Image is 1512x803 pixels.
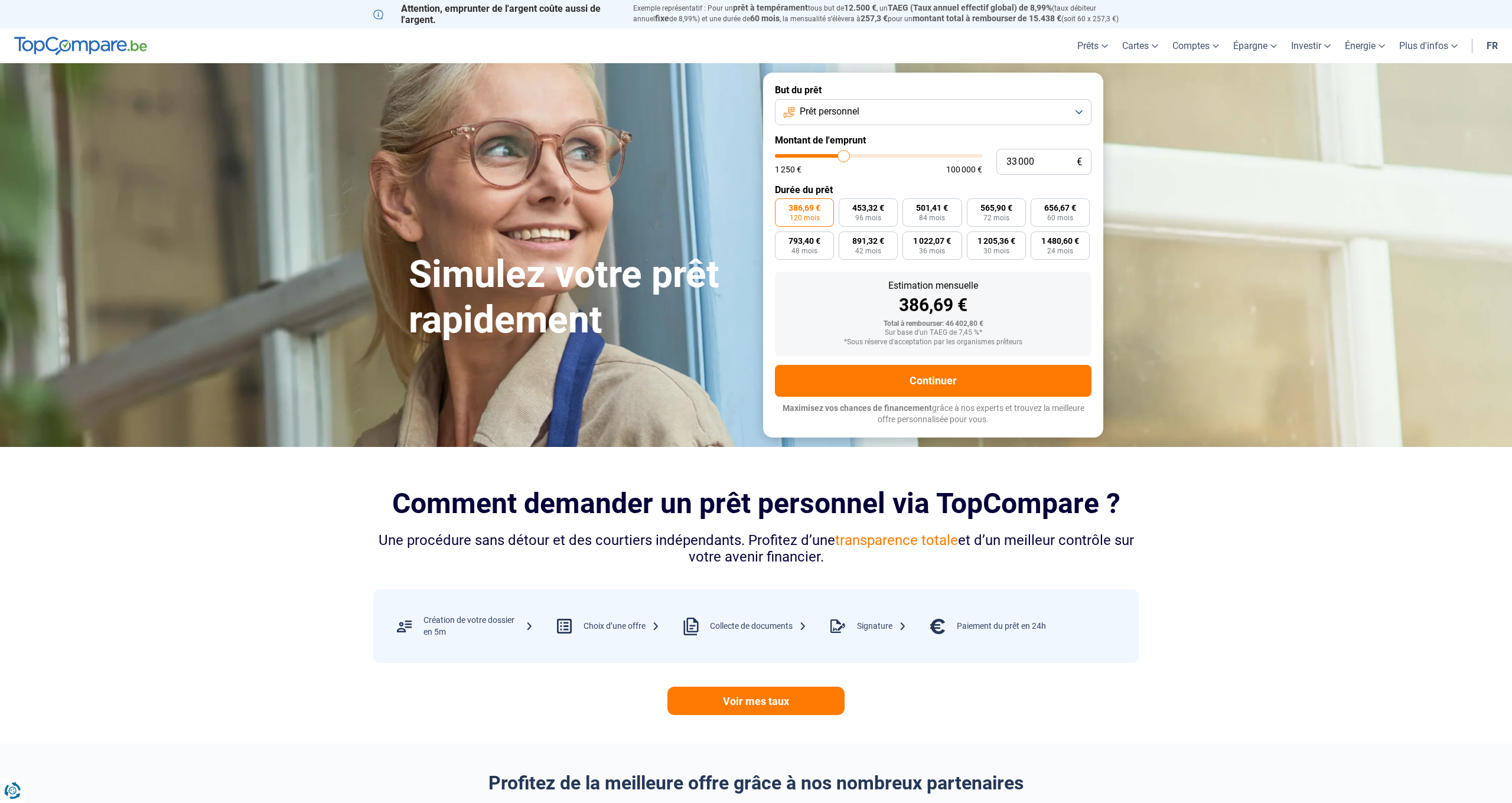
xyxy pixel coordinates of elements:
span: 257,3 € [861,14,888,23]
span: 656,67 € [1044,204,1076,212]
p: Exemple représentatif : Pour un tous but de , un (taux débiteur annuel de 8,99%) et une durée de ... [633,3,1139,24]
span: Maximisez vos chances de financement [783,403,932,413]
a: Comptes [1165,28,1226,63]
span: 60 mois [750,14,780,23]
p: Attention, emprunter de l'argent coûte aussi de l'argent. [373,3,619,25]
span: prêt à tempérament [733,3,808,12]
div: Estimation mensuelle [784,281,1082,290]
span: Prêt personnel [800,105,859,118]
a: Voir mes taux [667,687,845,715]
a: fr [1480,28,1505,63]
label: Durée du prêt [775,184,1091,195]
a: Prêts [1070,28,1115,63]
span: 501,41 € [916,204,948,212]
span: transparence totale [835,532,958,549]
div: Paiement du prêt en 24h [957,621,1046,632]
span: 30 mois [983,247,1009,254]
div: 386,69 € [784,296,1082,314]
div: *Sous réserve d'acceptation par les organismes prêteurs [784,338,1082,347]
span: 36 mois [919,247,945,254]
span: 84 mois [919,214,945,221]
span: 453,32 € [852,204,884,212]
a: Investir [1284,28,1338,63]
img: TopCompare [14,37,147,56]
h1: Simulez votre prêt rapidement [409,252,749,343]
div: Signature [857,621,907,632]
a: Énergie [1338,28,1392,63]
span: 12.500 € [844,3,876,12]
span: 1 480,60 € [1041,237,1079,245]
a: Cartes [1115,28,1165,63]
span: 100 000 € [946,165,982,174]
span: 1 205,36 € [977,237,1015,245]
span: 1 022,07 € [913,237,951,245]
div: Collecte de documents [710,621,807,632]
span: 386,69 € [788,204,820,212]
span: fixe [655,14,669,23]
span: 24 mois [1047,247,1073,254]
span: 793,40 € [788,237,820,245]
span: 565,90 € [980,204,1012,212]
div: Total à rembourser: 46 402,80 € [784,320,1082,328]
span: 72 mois [983,214,1009,221]
span: 96 mois [855,214,881,221]
a: Plus d'infos [1392,28,1465,63]
button: Prêt personnel [775,99,1091,125]
span: 120 mois [790,214,820,221]
div: Sur base d'un TAEG de 7,45 %* [784,329,1082,337]
div: Création de votre dossier en 5m [423,615,533,638]
span: TAEG (Taux annuel effectif global) de 8,99% [888,3,1052,12]
span: € [1077,157,1082,167]
a: Épargne [1226,28,1284,63]
h2: Profitez de la meilleure offre grâce à nos nombreux partenaires [373,772,1139,794]
p: grâce à nos experts et trouvez la meilleure offre personnalisée pour vous. [775,403,1091,426]
div: Choix d’une offre [584,621,660,632]
button: Continuer [775,365,1091,397]
span: 60 mois [1047,214,1073,221]
span: 891,32 € [852,237,884,245]
span: 48 mois [791,247,817,254]
h2: Comment demander un prêt personnel via TopCompare ? [373,487,1139,520]
div: Une procédure sans détour et des courtiers indépendants. Profitez d’une et d’un meilleur contrôle... [373,532,1139,566]
label: But du prêt [775,84,1091,96]
label: Montant de l'emprunt [775,135,1091,146]
span: 1 250 € [775,165,801,174]
span: montant total à rembourser de 15.438 € [913,14,1061,23]
span: 42 mois [855,247,881,254]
